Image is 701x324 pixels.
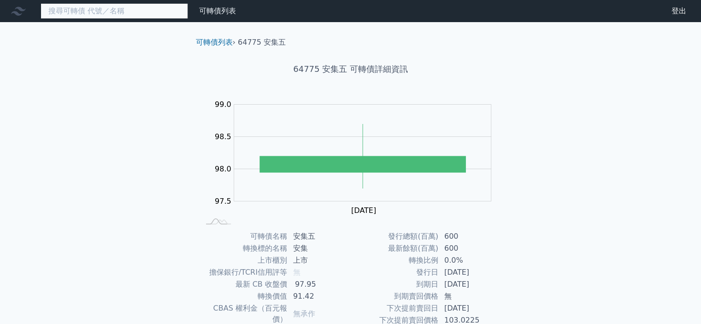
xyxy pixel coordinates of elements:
td: 轉換比例 [351,254,439,266]
td: 600 [439,242,502,254]
td: 最新餘額(百萬) [351,242,439,254]
td: 到期賣回價格 [351,290,439,302]
td: 最新 CB 收盤價 [200,278,288,290]
td: [DATE] [439,278,502,290]
g: Series [260,124,465,189]
td: 安集 [288,242,351,254]
td: 安集五 [288,230,351,242]
tspan: 97.5 [215,197,231,206]
td: 到期日 [351,278,439,290]
li: 64775 安集五 [238,37,286,48]
div: 97.95 [293,279,318,290]
span: 無承作 [293,309,315,318]
a: 可轉債列表 [196,38,233,47]
tspan: 98.0 [215,165,231,173]
td: 擔保銀行/TCRI信用評等 [200,266,288,278]
td: 發行總額(百萬) [351,230,439,242]
input: 搜尋可轉債 代號／名稱 [41,3,188,19]
td: 轉換價值 [200,290,288,302]
tspan: 98.5 [215,132,231,141]
td: 上市櫃別 [200,254,288,266]
g: Chart [210,100,505,215]
td: 無 [439,290,502,302]
td: 上市 [288,254,351,266]
td: 0.0% [439,254,502,266]
td: 600 [439,230,502,242]
td: [DATE] [439,266,502,278]
td: 下次提前賣回日 [351,302,439,314]
td: 發行日 [351,266,439,278]
li: › [196,37,236,48]
td: 91.42 [288,290,351,302]
a: 可轉債列表 [199,6,236,15]
td: [DATE] [439,302,502,314]
span: 無 [293,268,300,277]
tspan: 99.0 [215,100,231,109]
td: 轉換標的名稱 [200,242,288,254]
td: 可轉債名稱 [200,230,288,242]
a: 登出 [664,4,694,18]
tspan: [DATE] [351,206,376,215]
h1: 64775 安集五 可轉債詳細資訊 [189,63,513,76]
